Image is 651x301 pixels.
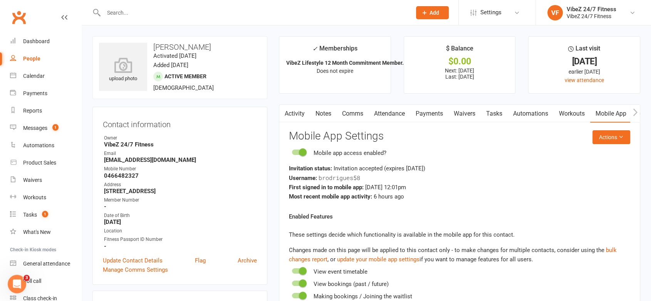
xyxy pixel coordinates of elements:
strong: [EMAIL_ADDRESS][DOMAIN_NAME] [104,156,257,163]
strong: Username: [289,175,317,182]
i: ✓ [312,45,317,52]
div: VibeZ 24/7 Fitness [567,6,616,13]
a: Attendance [369,105,410,123]
div: People [23,55,40,62]
a: update your mobile app settings [337,256,419,263]
h3: [PERSON_NAME] [99,43,261,51]
a: Workouts [10,189,81,206]
div: What's New [23,229,51,235]
span: (expires [DATE] ) [384,165,425,172]
div: Automations [23,142,54,148]
span: View bookings (past / future) [314,281,389,288]
span: 1 [42,211,48,217]
div: Email [104,150,257,157]
a: Reports [10,102,81,119]
div: Roll call [23,278,41,284]
div: Mobile Number [104,165,257,173]
a: Automations [10,137,81,154]
strong: VibeZ 24/7 Fitness [104,141,257,148]
a: Automations [508,105,554,123]
time: Added [DATE] [153,62,188,69]
p: These settings decide which functionality is available in the mobile app for this contact. [289,230,630,239]
div: [DATE] [535,57,633,66]
a: Notes [310,105,337,123]
span: Add [430,10,439,16]
span: Making bookings / Joining the waitlist [314,293,412,300]
strong: - [104,243,257,250]
div: earlier [DATE] [535,67,633,76]
h3: Contact information [103,117,257,129]
div: Workouts [23,194,46,200]
span: brodrigues58 [319,174,360,182]
div: Payments [23,90,47,96]
a: Product Sales [10,154,81,172]
strong: [DATE] [104,219,257,225]
span: Active member [164,73,206,79]
button: Actions [592,130,630,144]
strong: - [104,203,257,210]
div: Product Sales [23,160,56,166]
a: Waivers [10,172,81,189]
a: Waivers [448,105,481,123]
a: view attendance [565,77,604,83]
span: 6 hours ago [374,193,404,200]
a: People [10,50,81,67]
a: Flag [195,256,206,265]
a: What's New [10,224,81,241]
div: Waivers [23,177,42,183]
div: Address [104,181,257,188]
div: Dashboard [23,38,50,44]
a: Payments [10,85,81,102]
strong: 0466482327 [104,172,257,179]
span: [DEMOGRAPHIC_DATA] [153,84,214,91]
input: Search... [101,7,406,18]
div: Location [104,227,257,235]
a: Activity [279,105,310,123]
h3: Mobile App Settings [289,130,630,142]
a: Payments [410,105,448,123]
div: Owner [104,135,257,142]
span: Settings [480,4,502,21]
span: View event timetable [314,268,367,275]
div: Member Number [104,197,257,204]
a: Manage Comms Settings [103,265,168,274]
div: Tasks [23,212,37,218]
div: VibeZ 24/7 Fitness [567,13,616,20]
a: bulk changes report [289,247,617,263]
a: Calendar [10,67,81,85]
div: Fitness Passport ID Number [104,236,257,243]
div: Reports [23,108,42,114]
a: Archive [238,256,257,265]
div: upload photo [99,57,147,83]
time: Activated [DATE] [153,52,196,59]
div: VF [547,5,563,20]
a: Update Contact Details [103,256,163,265]
span: Does not expire [317,68,353,74]
iframe: Intercom live chat [8,275,26,293]
a: Mobile App [590,105,632,123]
div: [DATE] 12:01pm [289,183,630,192]
div: Memberships [312,44,357,58]
strong: Most recent mobile app activity: [289,193,372,200]
a: Messages 1 [10,119,81,137]
div: Invitation accepted [289,164,630,173]
div: Last visit [568,44,600,57]
div: Calendar [23,73,45,79]
strong: VibeZ Lifestyle 12 Month Commitment Member... [286,60,407,66]
span: 3 [23,275,30,281]
span: 1 [52,124,59,131]
a: Workouts [554,105,590,123]
button: Add [416,6,449,19]
a: Clubworx [9,8,29,27]
a: Tasks 1 [10,206,81,224]
strong: Invitation status: [289,165,332,172]
div: Date of Birth [104,212,257,219]
a: Comms [337,105,369,123]
p: Next: [DATE] Last: [DATE] [411,67,508,80]
a: Dashboard [10,33,81,50]
a: Tasks [481,105,508,123]
div: General attendance [23,261,70,267]
a: General attendance kiosk mode [10,255,81,272]
div: $0.00 [411,57,508,66]
div: Changes made on this page will be applied to this contact only - to make changes for multiple con... [289,246,630,264]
